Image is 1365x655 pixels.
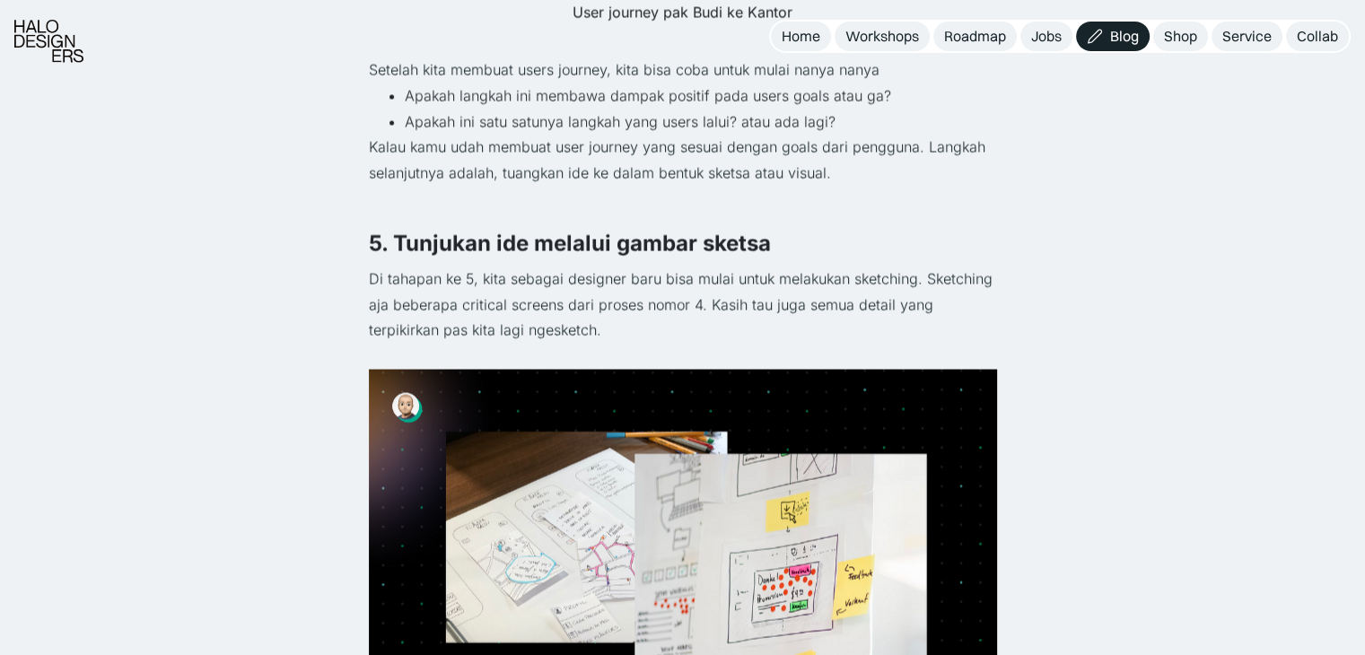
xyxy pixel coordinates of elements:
[944,27,1006,46] div: Roadmap
[369,187,997,213] p: ‍
[369,57,997,83] p: Setelah kita membuat users journey, kita bisa coba untuk mulai nanya nanya
[1020,22,1072,51] a: Jobs
[1110,27,1139,46] div: Blog
[405,109,997,135] li: Apakah ini satu satunya langkah yang users lalui? atau ada lagi?
[933,22,1017,51] a: Roadmap
[369,344,997,370] p: ‍
[1164,27,1197,46] div: Shop
[782,27,820,46] div: Home
[845,27,919,46] div: Workshops
[369,231,771,257] strong: 5. Tunjukan ide melalui gambar sketsa
[771,22,831,51] a: Home
[1222,27,1272,46] div: Service
[835,22,930,51] a: Workshops
[1031,27,1062,46] div: Jobs
[369,31,997,57] p: ‍
[369,266,997,344] p: Di tahapan ke 5, kita sebagai designer baru bisa mulai untuk melakukan sketching. Sketching aja b...
[1297,27,1338,46] div: Collab
[1153,22,1208,51] a: Shop
[369,135,997,187] p: Kalau kamu udah membuat user journey yang sesuai dengan goals dari pengguna. Langkah selanjutnya ...
[1076,22,1150,51] a: Blog
[1212,22,1282,51] a: Service
[405,83,997,109] li: Apakah langkah ini membawa dampak positif pada users goals atau ga?
[369,4,997,22] figcaption: User journey pak Budi ke Kantor
[1286,22,1349,51] a: Collab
